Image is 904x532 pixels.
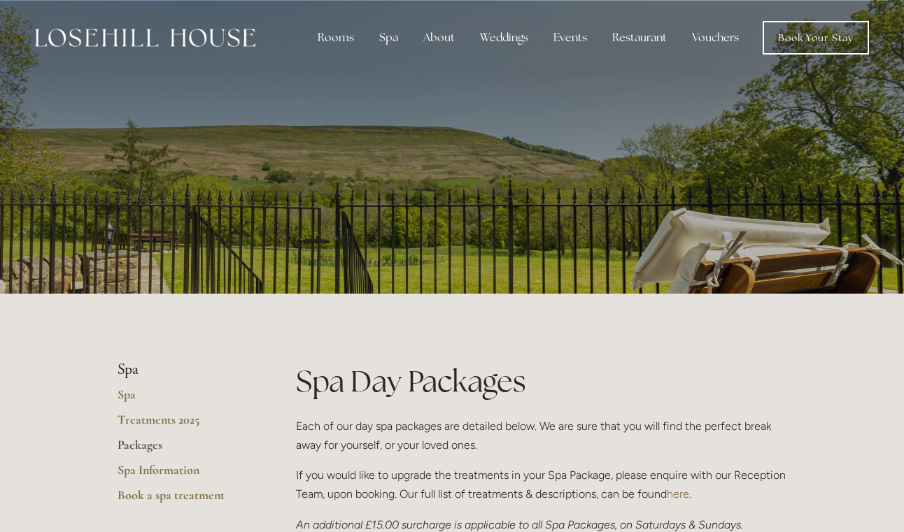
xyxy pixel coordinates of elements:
p: Each of our day spa packages are detailed below. We are sure that you will find the perfect break... [296,417,786,454]
div: About [412,24,466,52]
a: Book a spa treatment [118,487,251,512]
li: Spa [118,361,251,379]
img: Losehill House [35,29,255,47]
a: Book Your Stay [763,21,869,55]
a: here [667,487,689,501]
div: Restaurant [601,24,678,52]
a: Vouchers [681,24,750,52]
p: If you would like to upgrade the treatments in your Spa Package, please enquire with our Receptio... [296,466,786,503]
div: Rooms [306,24,365,52]
a: Spa Information [118,462,251,487]
em: An additional £15.00 surcharge is applicable to all Spa Packages, on Saturdays & Sundays. [296,518,743,531]
div: Events [542,24,598,52]
div: Weddings [469,24,539,52]
div: Spa [368,24,409,52]
a: Packages [118,437,251,462]
h1: Spa Day Packages [296,361,786,402]
a: Spa [118,387,251,412]
a: Treatments 2025 [118,412,251,437]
